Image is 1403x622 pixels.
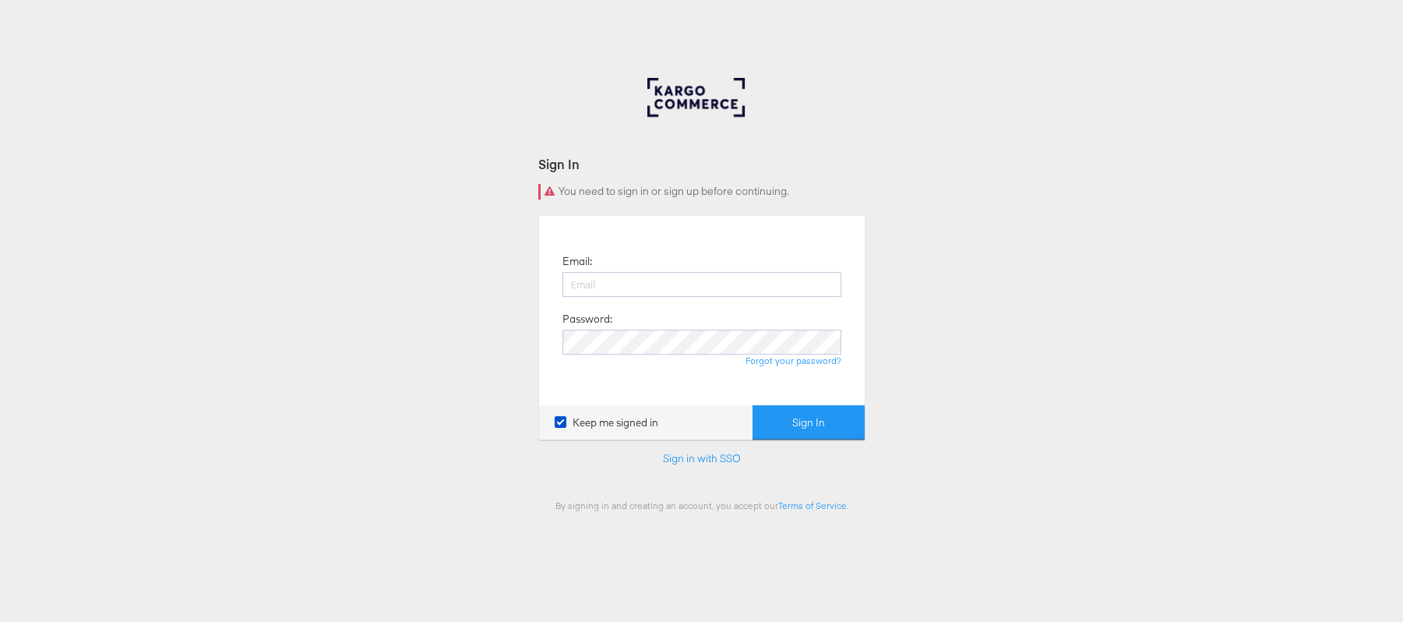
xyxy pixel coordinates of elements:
[562,312,612,327] label: Password:
[562,272,841,297] input: Email
[555,415,658,430] label: Keep me signed in
[746,355,841,366] a: Forgot your password?
[753,405,865,440] button: Sign In
[562,254,592,269] label: Email:
[663,451,741,465] a: Sign in with SSO
[538,155,865,173] div: Sign In
[538,184,865,200] div: You need to sign in or sign up before continuing.
[778,500,847,511] a: Terms of Service
[538,500,865,511] div: By signing in and creating an account, you accept our .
